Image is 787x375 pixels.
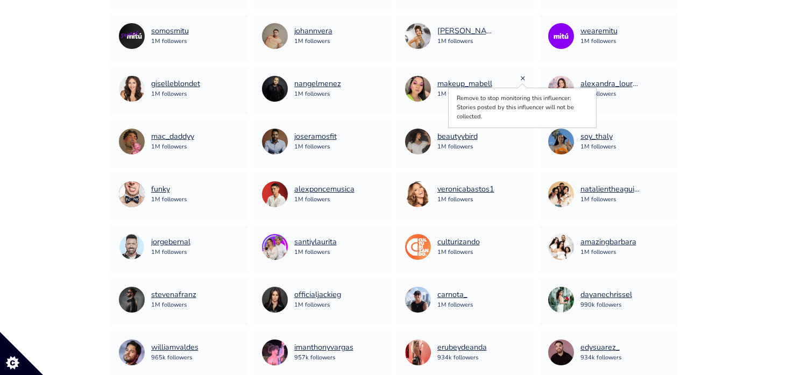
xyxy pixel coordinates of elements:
[437,353,487,363] div: 934k followers
[437,236,480,248] a: culturizando
[437,143,478,152] div: 1M followers
[437,183,494,195] a: veronicabastos1
[151,37,189,46] div: 1M followers
[405,287,431,313] img: 11537951961.jpg
[580,37,618,46] div: 1M followers
[580,342,621,353] div: edysuarez_
[294,353,353,363] div: 957k followers
[294,248,337,257] div: 1M followers
[405,76,431,102] img: 11161742444.jpg
[548,234,574,260] img: 217897956.jpg
[294,195,354,204] div: 1M followers
[548,287,574,313] img: 312416564.jpg
[548,339,574,365] img: 2022226653.jpg
[262,287,288,313] img: 279468145.jpg
[262,23,288,49] img: 230270527.jpg
[437,131,478,143] a: beautyybird
[450,90,594,125] div: Remove to stop monitoring this influencer: Stories posted by this influencer will not be collected.
[119,76,145,102] img: 204365607.jpg
[437,25,498,37] a: [PERSON_NAME][DOMAIN_NAME][PERSON_NAME]
[151,236,190,248] div: jorgebernal
[294,342,353,353] a: imanthonyvargas
[580,195,641,204] div: 1M followers
[294,289,341,301] a: officialjackieg
[580,236,636,248] a: amazingbarbara
[119,129,145,154] img: 217712224.jpg
[294,183,354,195] a: alexponcemusica
[548,23,574,49] img: 1796272782.jpg
[437,90,492,99] div: 1M followers
[437,195,494,204] div: 1M followers
[151,143,194,152] div: 1M followers
[580,353,621,363] div: 934k followers
[520,72,526,84] a: ×
[262,129,288,154] img: 746733121.jpg
[405,339,431,365] img: 198075659.jpg
[437,248,480,257] div: 1M followers
[580,131,616,143] a: soy_thaly
[119,339,145,365] img: 173865156.jpg
[405,234,431,260] img: 48563743.jpg
[119,234,145,260] img: 2726932.jpg
[151,353,198,363] div: 965k followers
[262,234,288,260] img: 3005776159.jpg
[580,289,632,301] div: dayanechrissel
[151,342,198,353] a: williamvaldes
[580,143,616,152] div: 1M followers
[294,37,332,46] div: 1M followers
[151,78,200,90] div: giselleblondet
[294,78,341,90] a: nangelmenez
[262,76,288,102] img: 387783558.jpg
[119,23,145,49] img: 641863769.jpg
[437,37,498,46] div: 1M followers
[294,301,341,310] div: 1M followers
[294,131,337,143] a: joseramosfit
[548,181,574,207] img: 13621832.jpg
[580,183,641,195] a: natalientheaguilars
[151,195,187,204] div: 1M followers
[437,78,492,90] a: makeup_mabell
[151,183,187,195] a: funky
[151,90,200,99] div: 1M followers
[437,342,487,353] a: erubeydeanda
[580,248,636,257] div: 1M followers
[151,25,189,37] a: somosmitu
[151,289,196,301] a: stevenafranz
[437,301,473,310] div: 1M followers
[548,76,574,102] img: 186718540.jpg
[437,289,473,301] a: carnota_
[151,248,190,257] div: 1M followers
[405,181,431,207] img: 300514302.jpg
[262,181,288,207] img: 234720450.jpg
[119,181,145,207] img: 14301753.jpg
[294,25,332,37] a: johannvera
[262,339,288,365] img: 5719409235.jpg
[580,25,618,37] a: wearemitu
[580,78,641,90] a: alexandra_lourdes
[151,131,194,143] a: mac_daddyy
[405,23,431,49] img: 23420759308.jpg
[548,129,574,154] img: 1815414937.jpg
[580,90,641,99] div: 1M followers
[294,236,337,248] a: santiylaurita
